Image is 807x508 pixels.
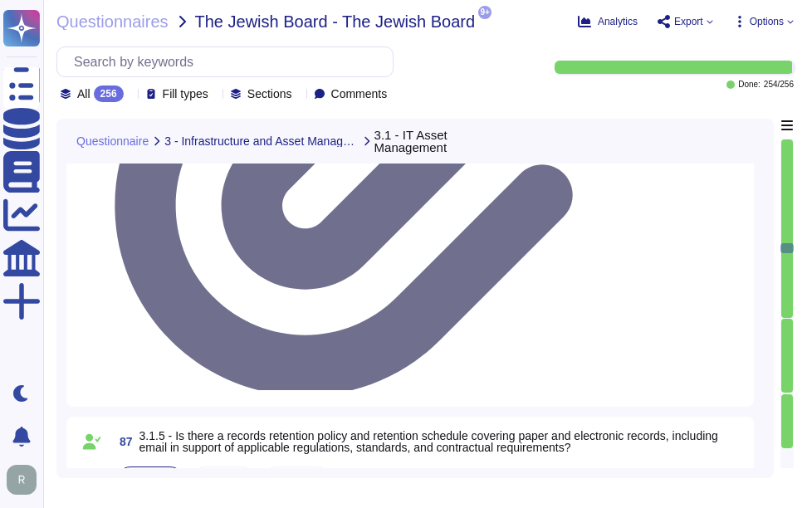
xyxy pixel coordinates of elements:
span: Questionnaire [76,135,149,147]
span: Fill types [163,88,208,100]
button: user [3,462,48,498]
span: Sections [247,88,292,100]
span: 3 - Infrastructure and Asset Management [164,135,358,147]
span: Comments [331,88,388,100]
img: user [7,465,37,495]
span: 3.1 - IT Asset Management [374,129,511,154]
span: Done: [738,81,761,89]
span: Export [674,17,703,27]
div: 256 [94,85,124,102]
span: Questionnaires [56,13,169,30]
span: 9+ [478,6,492,19]
span: The Jewish Board - The Jewish Board [195,13,476,30]
span: Analytics [598,17,638,27]
input: Search by keywords [66,47,393,76]
button: Analytics [578,15,638,28]
span: 3.1.5 - Is there a records retention policy and retention schedule covering paper and electronic ... [139,429,718,454]
span: Options [750,17,784,27]
span: 87 [113,436,133,447]
span: All [77,88,90,100]
span: 254 / 256 [764,81,794,89]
